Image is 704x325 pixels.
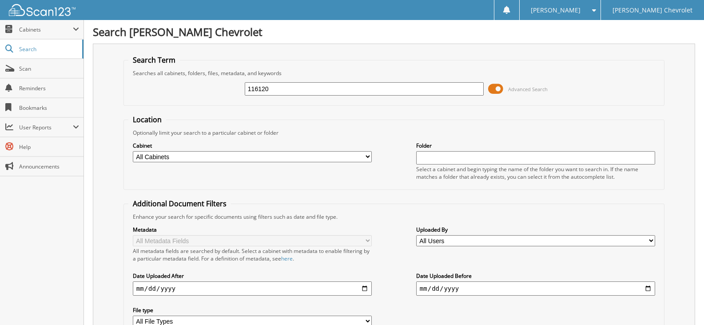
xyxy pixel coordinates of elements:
[19,65,79,72] span: Scan
[19,45,78,53] span: Search
[133,281,372,296] input: start
[128,199,231,209] legend: Additional Document Filters
[133,247,372,262] div: All metadata fields are searched by default. Select a cabinet with metadata to enable filtering b...
[416,165,655,181] div: Select a cabinet and begin typing the name of the folder you want to search in. If the name match...
[133,226,372,233] label: Metadata
[93,24,695,39] h1: Search [PERSON_NAME] Chevrolet
[416,281,655,296] input: end
[133,272,372,280] label: Date Uploaded After
[128,69,660,77] div: Searches all cabinets, folders, files, metadata, and keywords
[128,213,660,221] div: Enhance your search for specific documents using filters such as date and file type.
[19,143,79,151] span: Help
[133,306,372,314] label: File type
[416,142,655,149] label: Folder
[416,226,655,233] label: Uploaded By
[613,8,692,13] span: [PERSON_NAME] Chevrolet
[19,163,79,170] span: Announcements
[19,124,73,131] span: User Reports
[19,104,79,112] span: Bookmarks
[128,55,180,65] legend: Search Term
[19,26,73,33] span: Cabinets
[9,4,76,16] img: scan123-logo-white.svg
[128,115,166,124] legend: Location
[281,255,293,262] a: here
[128,129,660,136] div: Optionally limit your search to a particular cabinet or folder
[531,8,581,13] span: [PERSON_NAME]
[416,272,655,280] label: Date Uploaded Before
[19,84,79,92] span: Reminders
[508,86,548,92] span: Advanced Search
[133,142,372,149] label: Cabinet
